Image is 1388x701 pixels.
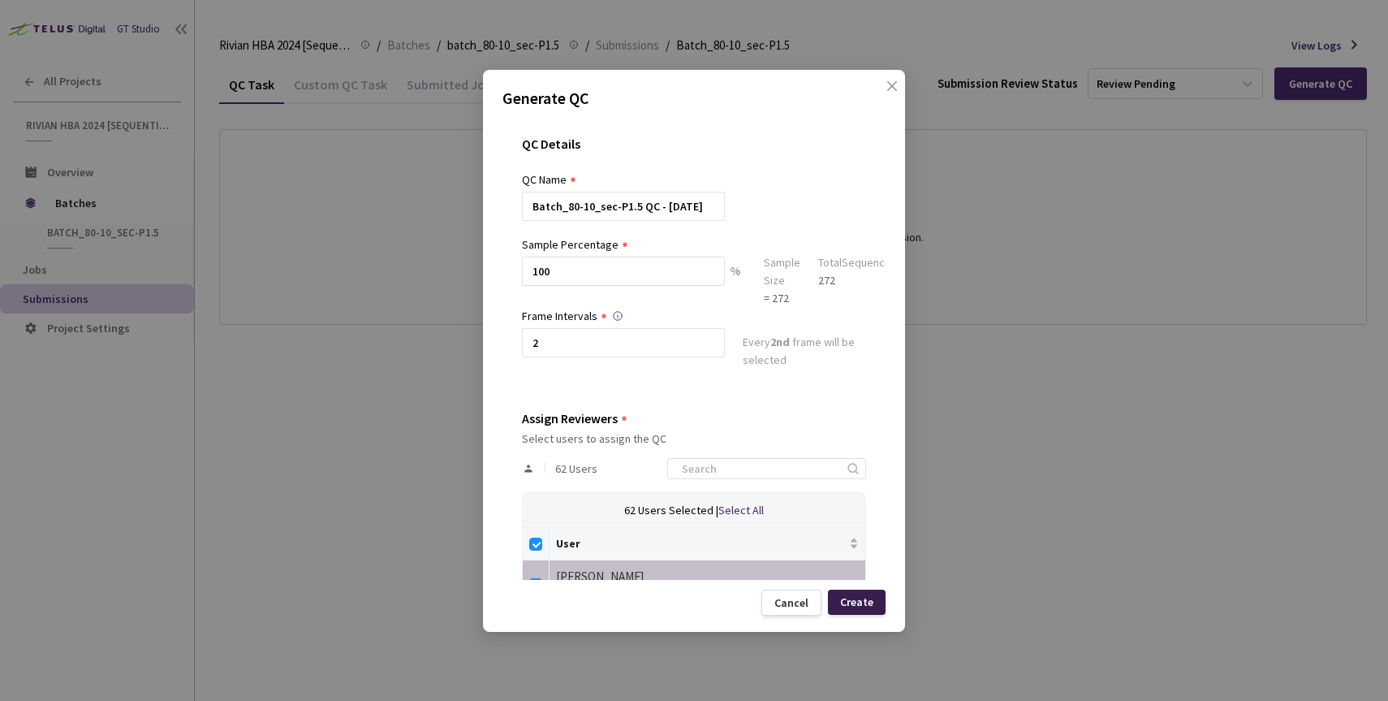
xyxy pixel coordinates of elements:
[522,411,618,426] div: Assign Reviewers
[522,136,866,171] div: QC Details
[556,537,846,550] span: User
[770,335,790,349] strong: 2nd
[774,596,808,609] div: Cancel
[522,236,619,253] div: Sample Percentage
[818,253,897,271] div: Total Sequences
[522,171,567,188] div: QC Name
[624,503,718,517] span: 62 Users Selected |
[502,86,886,110] p: Generate QC
[743,333,866,372] div: Every frame will be selected
[840,595,873,608] div: Create
[725,257,746,307] div: %
[522,432,866,445] div: Select users to assign the QC
[718,503,764,517] span: Select All
[522,328,725,357] input: Enter frame interval
[556,567,859,586] div: [PERSON_NAME]
[522,257,725,286] input: e.g. 10
[818,271,897,289] div: 272
[550,528,866,560] th: User
[764,253,800,289] div: Sample Size
[886,80,899,125] span: close
[672,459,845,478] input: Search
[522,307,597,325] div: Frame Intervals
[555,462,597,475] span: 62 Users
[869,80,895,106] button: Close
[764,289,800,307] div: = 272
